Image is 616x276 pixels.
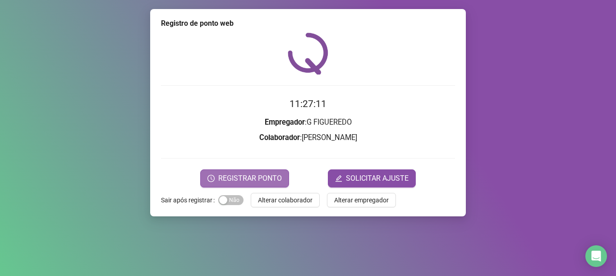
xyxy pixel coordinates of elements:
div: Open Intercom Messenger [585,245,607,267]
span: clock-circle [207,175,215,182]
label: Sair após registrar [161,193,218,207]
button: editSOLICITAR AJUSTE [328,169,416,187]
span: Alterar empregador [334,195,389,205]
button: Alterar colaborador [251,193,320,207]
span: REGISTRAR PONTO [218,173,282,184]
strong: Colaborador [259,133,300,142]
div: Registro de ponto web [161,18,455,29]
button: Alterar empregador [327,193,396,207]
h3: : [PERSON_NAME] [161,132,455,144]
h3: : G FIGUEREDO [161,117,455,128]
strong: Empregador [265,118,305,126]
span: Alterar colaborador [258,195,313,205]
button: REGISTRAR PONTO [200,169,289,187]
time: 11:27:11 [290,98,326,109]
img: QRPoint [288,33,328,75]
span: SOLICITAR AJUSTE [346,173,409,184]
span: edit [335,175,342,182]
